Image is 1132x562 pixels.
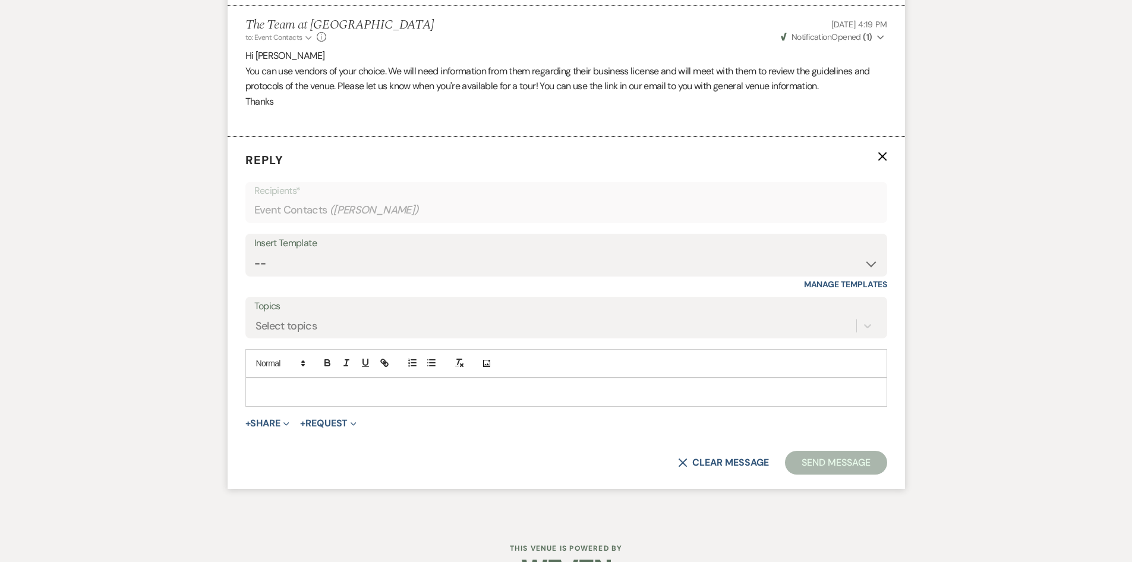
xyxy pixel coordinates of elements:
[254,183,878,199] p: Recipients*
[245,48,887,64] p: Hi [PERSON_NAME]
[863,32,872,42] strong: ( 1 )
[245,18,434,33] h5: The Team at [GEOGRAPHIC_DATA]
[254,235,878,252] div: Insert Template
[779,31,887,43] button: NotificationOpened (1)
[300,419,357,428] button: Request
[792,32,831,42] span: Notification
[831,19,887,30] span: [DATE] 4:19 PM
[254,298,878,315] label: Topics
[256,318,317,334] div: Select topics
[245,33,302,42] span: to: Event Contacts
[300,419,305,428] span: +
[245,419,251,428] span: +
[245,64,887,94] p: You can use vendors of your choice. We will need information from them regarding their business l...
[254,199,878,222] div: Event Contacts
[245,152,283,168] span: Reply
[804,279,887,290] a: Manage Templates
[245,419,290,428] button: Share
[330,202,419,218] span: ( [PERSON_NAME] )
[781,32,872,42] span: Opened
[678,458,768,467] button: Clear message
[245,94,887,109] p: Thanks
[785,451,887,475] button: Send Message
[245,32,314,43] button: to: Event Contacts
